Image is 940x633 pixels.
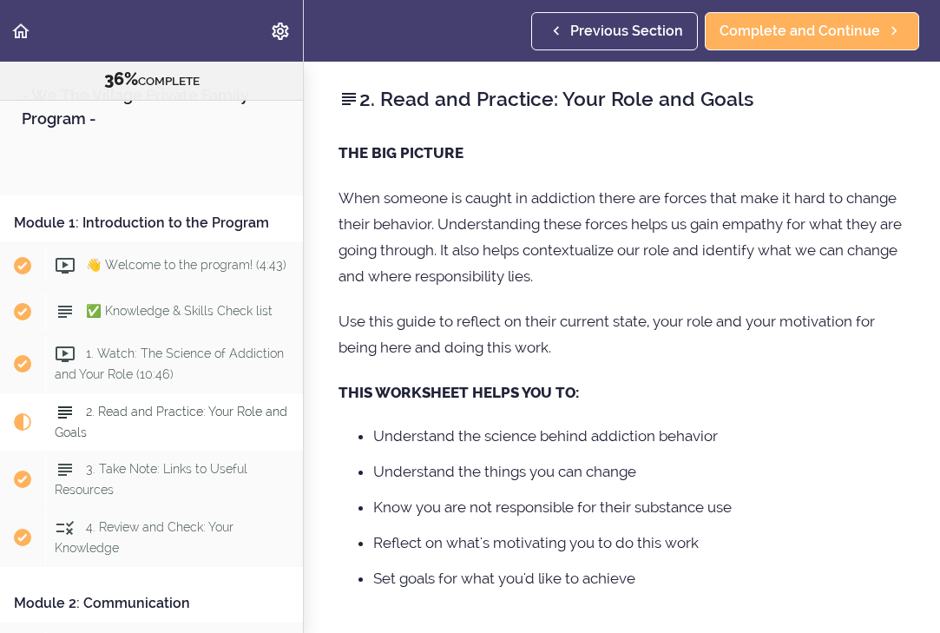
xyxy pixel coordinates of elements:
span: 1. Watch: The Science of Addiction and Your Role (10:46) [55,346,284,380]
p: Use this guide to reflect on their current state, your role and your motivation for being here an... [339,308,905,360]
span: Previous Section [570,21,683,42]
span: 36% [104,69,138,89]
span: 👋 Welcome to the program! (4:43) [86,258,286,272]
strong: THE BIG PICTURE [339,144,463,162]
a: Previous Section [531,12,698,50]
svg: Back to course curriculum [10,21,31,42]
span: 3. Take Note: Links to Useful Resources [55,462,247,496]
h2: 2. Read and Practice: Your Role and Goals [339,84,905,114]
p: When someone is caught in addiction there are forces that make it hard to change their behavior. ... [339,185,905,289]
strong: THIS WORKSHEET HELPS YOU TO: [339,384,579,401]
svg: Settings Menu [270,21,291,42]
li: Know you are not responsible for their substance use [373,496,905,518]
li: Understand the things you can change [373,460,905,483]
li: Reflect on what's motivating you to do this work [373,531,905,554]
a: Complete and Continue [705,12,919,50]
li: Understand the science behind addiction behavior [373,425,905,447]
span: ✅ Knowledge & Skills Check list [86,304,273,318]
div: COMPLETE [22,69,281,91]
span: 2. Read and Practice: Your Role and Goals [55,405,287,438]
span: 4. Review and Check: Your Knowledge [55,520,233,554]
li: Set goals for what you'd like to achieve [373,567,905,590]
span: Complete and Continue [720,21,880,42]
